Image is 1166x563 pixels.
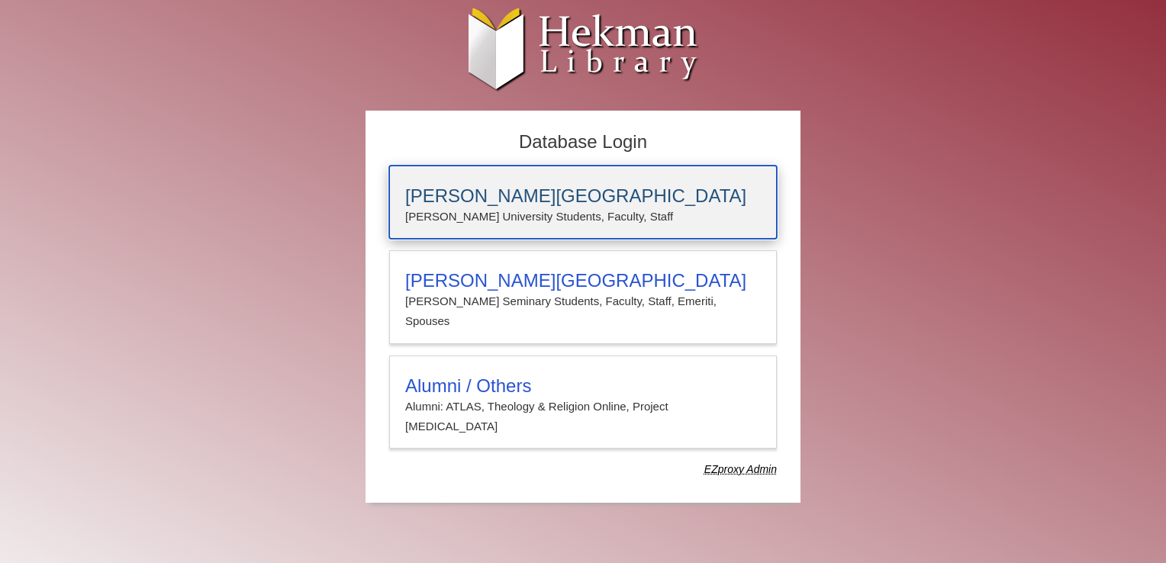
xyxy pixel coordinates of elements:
[405,270,761,291] h3: [PERSON_NAME][GEOGRAPHIC_DATA]
[405,397,761,437] p: Alumni: ATLAS, Theology & Religion Online, Project [MEDICAL_DATA]
[389,250,777,344] a: [PERSON_NAME][GEOGRAPHIC_DATA][PERSON_NAME] Seminary Students, Faculty, Staff, Emeriti, Spouses
[405,291,761,332] p: [PERSON_NAME] Seminary Students, Faculty, Staff, Emeriti, Spouses
[405,207,761,227] p: [PERSON_NAME] University Students, Faculty, Staff
[382,127,784,158] h2: Database Login
[389,166,777,239] a: [PERSON_NAME][GEOGRAPHIC_DATA][PERSON_NAME] University Students, Faculty, Staff
[405,375,761,397] h3: Alumni / Others
[704,463,777,475] dfn: Use Alumni login
[405,185,761,207] h3: [PERSON_NAME][GEOGRAPHIC_DATA]
[405,375,761,437] summary: Alumni / OthersAlumni: ATLAS, Theology & Religion Online, Project [MEDICAL_DATA]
